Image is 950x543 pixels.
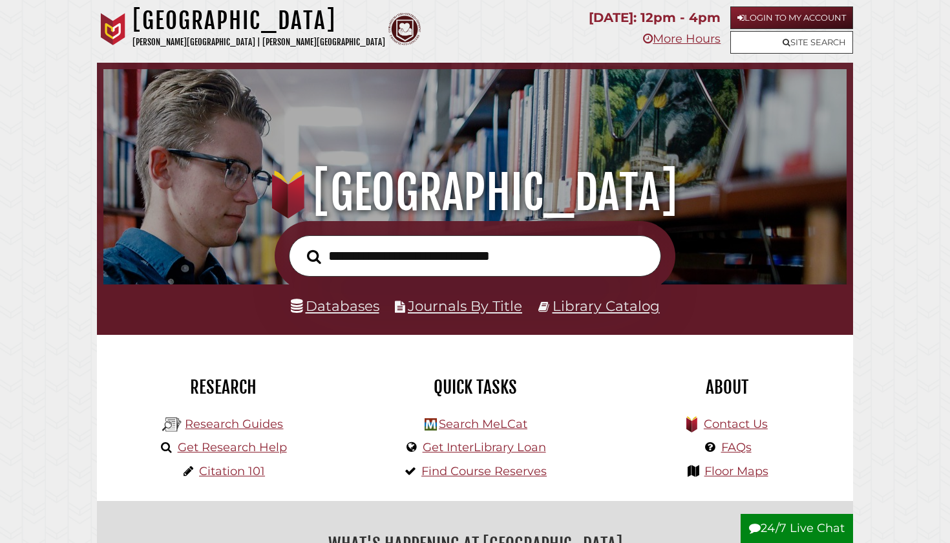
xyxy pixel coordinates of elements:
[704,464,768,478] a: Floor Maps
[553,297,660,314] a: Library Catalog
[439,417,527,431] a: Search MeLCat
[301,246,328,268] button: Search
[185,417,283,431] a: Research Guides
[359,376,591,398] h2: Quick Tasks
[132,35,385,50] p: [PERSON_NAME][GEOGRAPHIC_DATA] | [PERSON_NAME][GEOGRAPHIC_DATA]
[643,32,721,46] a: More Hours
[307,249,321,264] i: Search
[730,6,853,29] a: Login to My Account
[178,440,287,454] a: Get Research Help
[611,376,843,398] h2: About
[132,6,385,35] h1: [GEOGRAPHIC_DATA]
[388,13,421,45] img: Calvin Theological Seminary
[589,6,721,29] p: [DATE]: 12pm - 4pm
[97,13,129,45] img: Calvin University
[704,417,768,431] a: Contact Us
[423,440,546,454] a: Get InterLibrary Loan
[107,376,339,398] h2: Research
[118,164,832,221] h1: [GEOGRAPHIC_DATA]
[408,297,522,314] a: Journals By Title
[421,464,547,478] a: Find Course Reserves
[730,31,853,54] a: Site Search
[291,297,379,314] a: Databases
[721,440,752,454] a: FAQs
[425,418,437,431] img: Hekman Library Logo
[199,464,265,478] a: Citation 101
[162,415,182,434] img: Hekman Library Logo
